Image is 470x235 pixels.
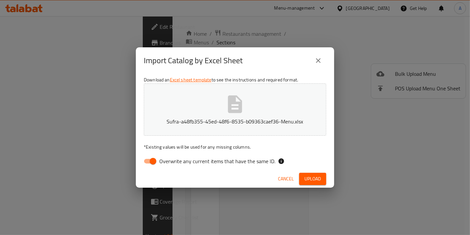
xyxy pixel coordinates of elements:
[154,117,316,125] p: Sufra-a48fb355-45ed-48f6-8535-b09363caef36-Menu.xlsx
[159,157,275,165] span: Overwrite any current items that have the same ID.
[275,173,296,185] button: Cancel
[136,74,334,170] div: Download an to see the instructions and required format.
[304,175,321,183] span: Upload
[144,144,326,150] p: Existing values will be used for any missing columns.
[144,55,243,66] h2: Import Catalog by Excel Sheet
[170,75,212,84] a: Excel sheet template
[299,173,326,185] button: Upload
[310,53,326,69] button: close
[278,175,294,183] span: Cancel
[278,158,285,164] svg: If the overwrite option isn't selected, then the items that match an existing ID will be ignored ...
[144,83,326,136] button: Sufra-a48fb355-45ed-48f6-8535-b09363caef36-Menu.xlsx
